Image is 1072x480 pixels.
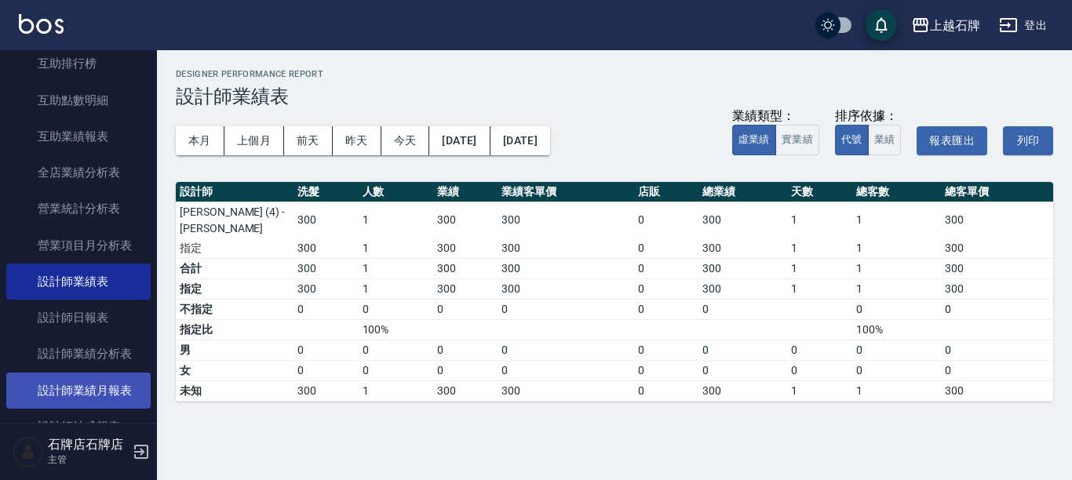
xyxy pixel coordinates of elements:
[48,437,128,453] h5: 石牌店石牌店
[176,182,1053,402] table: a dense table
[634,278,699,299] td: 0
[941,238,1053,259] td: 300
[634,299,699,319] td: 0
[433,299,498,319] td: 0
[176,238,294,259] td: 指定
[698,299,787,319] td: 0
[433,278,498,299] td: 300
[381,126,430,155] button: 今天
[433,360,498,380] td: 0
[835,125,869,155] button: 代號
[359,299,433,319] td: 0
[698,202,787,238] td: 300
[176,202,294,238] td: [PERSON_NAME] (4) - [PERSON_NAME]
[176,126,224,155] button: 本月
[698,182,787,202] th: 總業績
[993,11,1053,40] button: 登出
[359,202,433,238] td: 1
[634,238,699,259] td: 0
[294,299,359,319] td: 0
[6,82,151,118] a: 互助點數明細
[176,182,294,202] th: 設計師
[852,202,941,238] td: 1
[698,360,787,380] td: 0
[294,380,359,401] td: 300
[835,108,902,125] div: 排序依據：
[634,258,699,278] td: 0
[433,182,498,202] th: 業績
[19,14,64,34] img: Logo
[359,278,433,299] td: 1
[429,126,490,155] button: [DATE]
[176,258,294,278] td: 合計
[284,126,333,155] button: 前天
[852,238,941,259] td: 1
[917,126,987,155] button: 報表匯出
[698,258,787,278] td: 300
[176,299,294,319] td: 不指定
[852,360,941,380] td: 0
[698,238,787,259] td: 300
[941,360,1053,380] td: 0
[490,126,550,155] button: [DATE]
[359,238,433,259] td: 1
[498,299,634,319] td: 0
[6,300,151,336] a: 設計師日報表
[941,380,1053,401] td: 300
[787,202,852,238] td: 1
[732,108,819,125] div: 業績類型：
[176,319,294,340] td: 指定比
[433,258,498,278] td: 300
[176,380,294,401] td: 未知
[787,238,852,259] td: 1
[787,182,852,202] th: 天數
[6,264,151,300] a: 設計師業績表
[868,125,902,155] button: 業績
[941,258,1053,278] td: 300
[634,340,699,360] td: 0
[6,155,151,191] a: 全店業績分析表
[930,16,980,35] div: 上越石牌
[433,380,498,401] td: 300
[634,380,699,401] td: 0
[359,319,433,340] td: 100%
[498,360,634,380] td: 0
[905,9,986,42] button: 上越石牌
[698,278,787,299] td: 300
[498,182,634,202] th: 業績客單價
[941,278,1053,299] td: 300
[359,182,433,202] th: 人數
[433,238,498,259] td: 300
[176,85,1053,107] h3: 設計師業績表
[852,319,941,340] td: 100%
[498,278,634,299] td: 300
[1003,126,1053,155] button: 列印
[852,380,941,401] td: 1
[294,258,359,278] td: 300
[224,126,284,155] button: 上個月
[498,202,634,238] td: 300
[333,126,381,155] button: 昨天
[634,360,699,380] td: 0
[176,69,1053,79] h2: Designer Performance Report
[498,380,634,401] td: 300
[6,336,151,372] a: 設計師業績分析表
[775,125,819,155] button: 實業績
[433,340,498,360] td: 0
[941,340,1053,360] td: 0
[787,278,852,299] td: 1
[294,340,359,360] td: 0
[359,258,433,278] td: 1
[698,340,787,360] td: 0
[6,45,151,82] a: 互助排行榜
[941,202,1053,238] td: 300
[787,360,852,380] td: 0
[634,182,699,202] th: 店販
[866,9,897,41] button: save
[732,125,776,155] button: 虛業績
[941,299,1053,319] td: 0
[634,202,699,238] td: 0
[852,258,941,278] td: 1
[498,238,634,259] td: 300
[13,436,44,467] img: Person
